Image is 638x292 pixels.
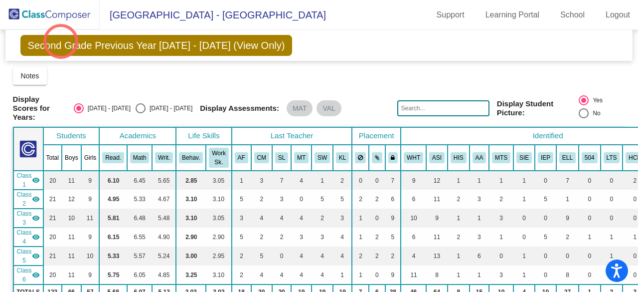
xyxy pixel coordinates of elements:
td: 4 [272,209,291,228]
td: 0 [489,247,513,266]
td: 8 [556,266,579,285]
td: 1 [513,247,535,266]
td: 2 [556,228,579,247]
div: No [589,109,600,118]
button: MT [294,152,309,163]
td: 2 [489,190,513,209]
span: Display Scores for Years: [13,95,66,122]
td: 0 [579,209,601,228]
th: English Language Learner [556,145,579,171]
th: African American [470,145,489,171]
td: 6 [385,190,401,209]
td: 4.67 [152,190,176,209]
td: 9 [81,190,100,209]
td: 20 [43,266,62,285]
th: Keep with students [369,145,385,171]
td: 4 [291,209,312,228]
td: 1 [352,266,369,285]
td: 4 [312,247,333,266]
td: 11 [426,190,448,209]
td: 4 [291,247,312,266]
td: 21 [43,190,62,209]
td: 5.65 [152,171,176,190]
th: Boys [62,145,81,171]
td: 0 [601,171,623,190]
td: 10 [62,209,81,228]
div: [DATE] - [DATE] [84,104,131,113]
a: Learning Portal [478,7,548,23]
td: 3 [251,171,272,190]
td: 3.10 [176,209,206,228]
td: 2.90 [176,228,206,247]
td: 9 [426,209,448,228]
button: Read. [102,152,124,163]
td: 5 [535,228,556,247]
th: Girls [81,145,100,171]
td: 3 [470,228,489,247]
td: 5 [385,228,401,247]
td: 1 [470,266,489,285]
td: 3 [232,209,251,228]
td: Elena Ra - SPED [13,190,43,209]
td: 5 [535,190,556,209]
td: 1 [448,209,470,228]
td: 1 [448,171,470,190]
th: Sarah Lang [272,145,291,171]
td: 1 [489,228,513,247]
td: 1 [448,247,470,266]
td: 1 [312,171,333,190]
td: 7 [556,171,579,190]
td: 3 [470,190,489,209]
button: 504 [582,152,598,163]
button: IEP [538,152,553,163]
td: 11 [426,228,448,247]
td: 21 [43,209,62,228]
td: 5.33 [127,190,152,209]
td: 7 [272,171,291,190]
mat-icon: visibility [32,271,40,279]
td: 2 [272,228,291,247]
td: 5 [333,190,352,209]
button: AF [235,152,248,163]
td: 1 [352,209,369,228]
td: 1 [556,190,579,209]
td: 0 [291,190,312,209]
td: 2 [232,266,251,285]
span: Notes [21,72,39,80]
mat-icon: visibility [32,233,40,241]
td: 6.45 [127,171,152,190]
td: 1 [470,171,489,190]
td: 6.48 [127,209,152,228]
td: 1 [470,209,489,228]
td: 5.48 [152,209,176,228]
td: 13 [426,247,448,266]
td: 2.85 [176,171,206,190]
td: 1 [489,171,513,190]
td: Lisa Crowley - AUT [13,209,43,228]
td: 4 [291,266,312,285]
button: MTS [492,152,510,163]
td: Stacey Austin - No Class Name [13,247,43,266]
td: 11 [62,228,81,247]
td: Ashley Vongphakdy - SPED [13,228,43,247]
td: 0 [272,247,291,266]
td: 12 [62,190,81,209]
span: Class 2 [17,190,32,208]
td: 11 [62,266,81,285]
td: 2 [251,228,272,247]
td: 6 [401,228,426,247]
td: 0 [601,266,623,285]
td: 5 [251,247,272,266]
td: 0 [513,209,535,228]
td: 9 [81,171,100,190]
td: 1 [513,190,535,209]
td: 11 [401,266,426,285]
td: 3 [291,228,312,247]
a: School [552,7,593,23]
mat-chip: MAT [287,100,313,116]
td: 4.95 [99,190,127,209]
td: 3.05 [206,171,231,190]
td: 1 [579,228,601,247]
td: 0 [535,209,556,228]
mat-icon: visibility [32,214,40,222]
